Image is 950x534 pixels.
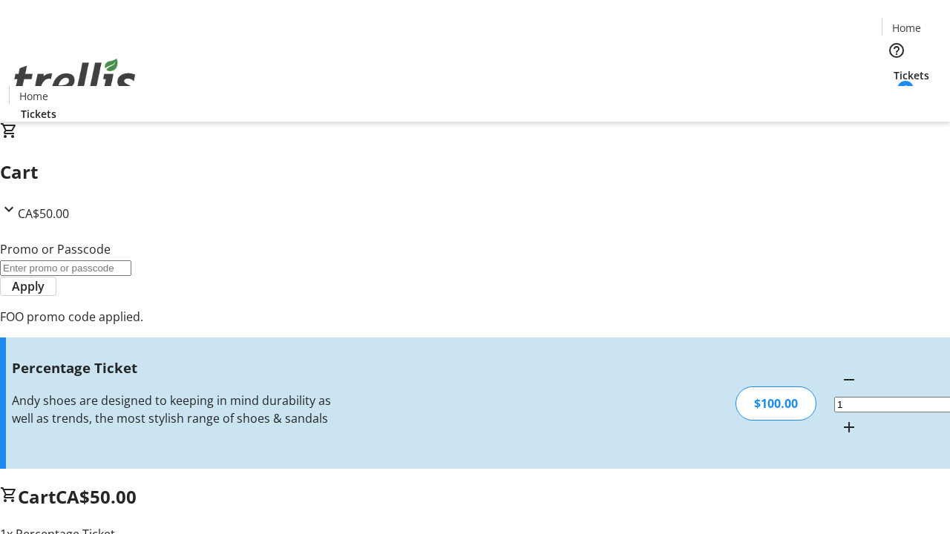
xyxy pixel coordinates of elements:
a: Home [10,88,57,104]
span: Home [19,88,48,104]
span: Tickets [894,67,929,83]
span: CA$50.00 [56,484,137,509]
h3: Percentage Ticket [12,357,336,378]
button: Help [882,36,911,65]
span: CA$50.00 [18,205,69,222]
a: Home [882,20,930,36]
a: Tickets [882,67,941,83]
button: Increment by one [834,412,864,442]
span: Home [892,20,921,36]
a: Tickets [9,106,68,122]
span: Apply [12,277,45,295]
div: Andy shoes are designed to keeping in mind durability as well as trends, the most stylish range o... [12,392,336,427]
img: Orient E2E Organization xAzyWartfJ's Logo [9,42,141,116]
span: Tickets [21,106,56,122]
div: $100.00 [736,386,816,421]
button: Decrement by one [834,365,864,395]
button: Cart [882,83,911,113]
